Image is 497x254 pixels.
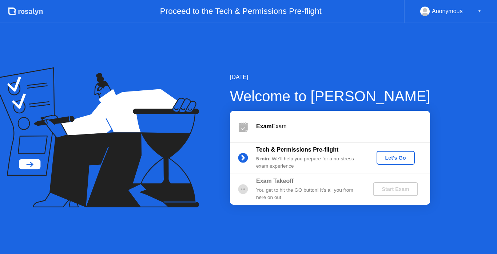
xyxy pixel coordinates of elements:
[256,146,338,153] b: Tech & Permissions Pre-flight
[230,85,430,107] div: Welcome to [PERSON_NAME]
[256,122,430,131] div: Exam
[256,123,272,129] b: Exam
[256,155,361,170] div: : We’ll help you prepare for a no-stress exam experience
[377,151,415,165] button: Let's Go
[256,178,294,184] b: Exam Takeoff
[373,182,418,196] button: Start Exam
[376,186,415,192] div: Start Exam
[256,156,269,161] b: 5 min
[432,7,463,16] div: Anonymous
[379,155,412,161] div: Let's Go
[478,7,481,16] div: ▼
[256,187,361,202] div: You get to hit the GO button! It’s all you from here on out
[230,73,430,82] div: [DATE]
